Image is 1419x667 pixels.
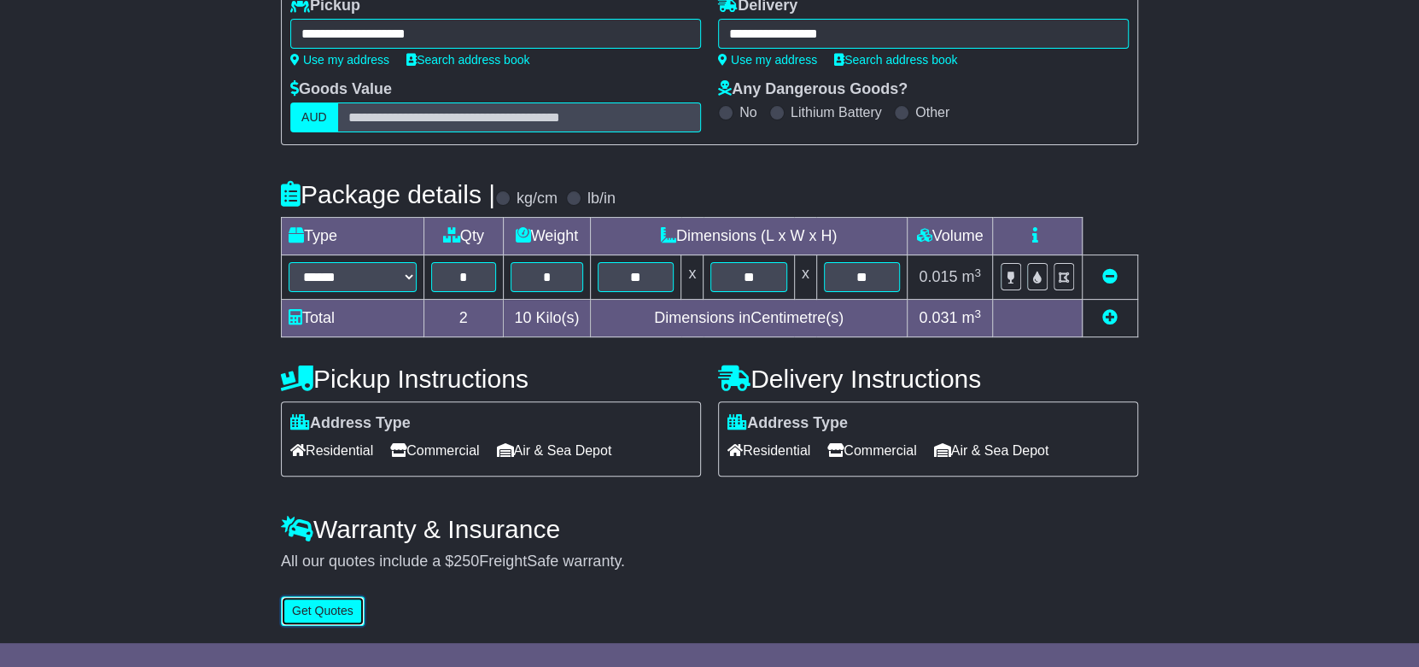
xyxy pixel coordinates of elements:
[827,437,916,464] span: Commercial
[961,268,981,285] span: m
[718,80,908,99] label: Any Dangerous Goods?
[424,300,504,337] td: 2
[915,104,949,120] label: Other
[453,553,479,570] span: 250
[281,365,701,393] h4: Pickup Instructions
[290,53,389,67] a: Use my address
[919,268,957,285] span: 0.015
[794,255,816,300] td: x
[290,102,338,132] label: AUD
[282,218,424,255] td: Type
[517,190,558,208] label: kg/cm
[718,53,817,67] a: Use my address
[591,218,908,255] td: Dimensions (L x W x H)
[406,53,529,67] a: Search address book
[974,266,981,279] sup: 3
[282,300,424,337] td: Total
[281,180,495,208] h4: Package details |
[974,307,981,320] sup: 3
[727,414,848,433] label: Address Type
[587,190,616,208] label: lb/in
[281,515,1138,543] h4: Warranty & Insurance
[290,437,373,464] span: Residential
[290,80,392,99] label: Goods Value
[961,309,981,326] span: m
[497,437,612,464] span: Air & Sea Depot
[791,104,882,120] label: Lithium Battery
[424,218,504,255] td: Qty
[907,218,992,255] td: Volume
[718,365,1138,393] h4: Delivery Instructions
[281,553,1138,571] div: All our quotes include a $ FreightSafe warranty.
[281,596,365,626] button: Get Quotes
[290,414,411,433] label: Address Type
[514,309,531,326] span: 10
[727,437,810,464] span: Residential
[1102,309,1118,326] a: Add new item
[739,104,756,120] label: No
[934,437,1049,464] span: Air & Sea Depot
[834,53,957,67] a: Search address book
[503,300,591,337] td: Kilo(s)
[1102,268,1118,285] a: Remove this item
[390,437,479,464] span: Commercial
[591,300,908,337] td: Dimensions in Centimetre(s)
[503,218,591,255] td: Weight
[681,255,704,300] td: x
[919,309,957,326] span: 0.031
